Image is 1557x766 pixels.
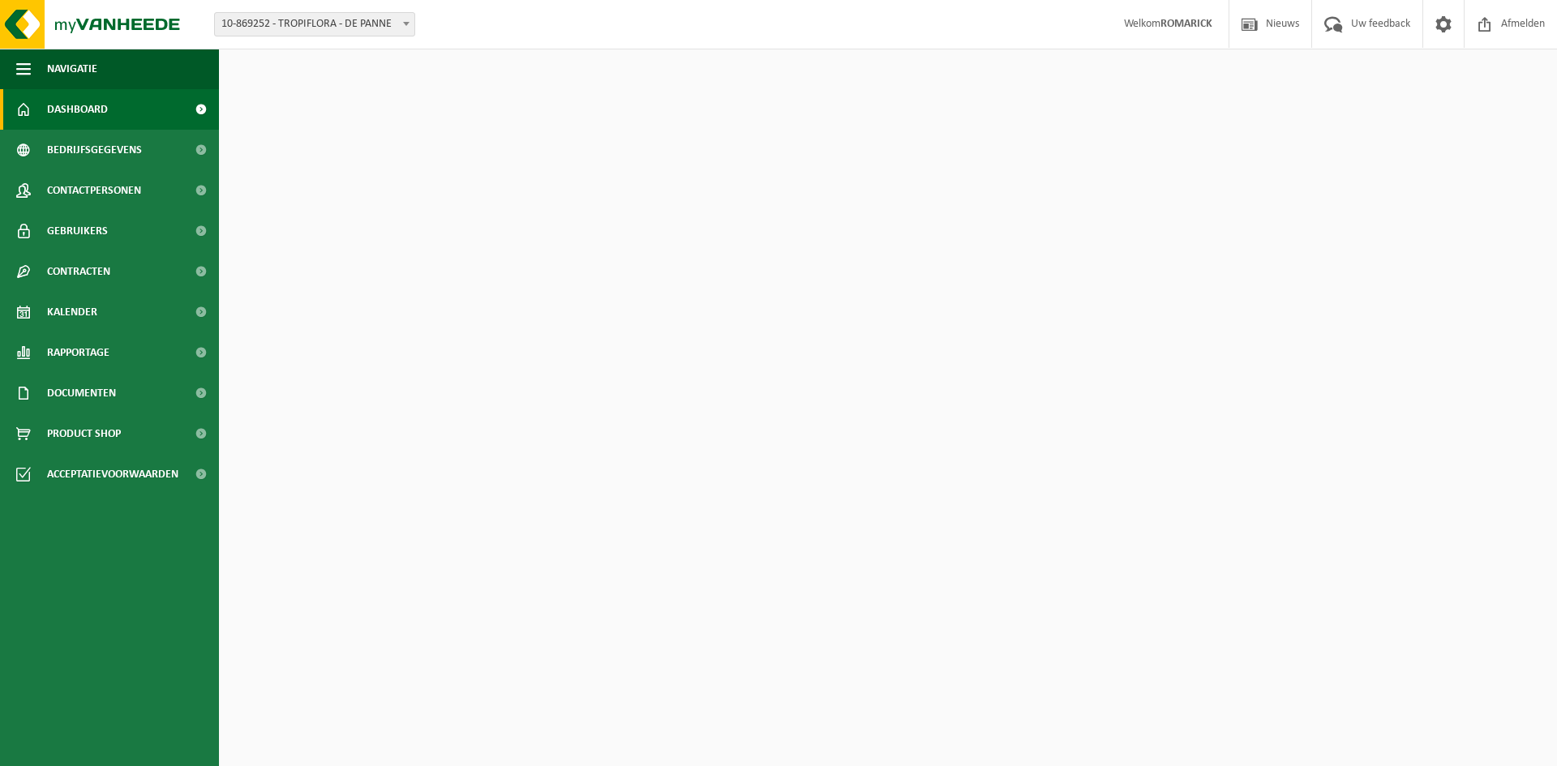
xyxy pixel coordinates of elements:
[47,454,178,494] span: Acceptatievoorwaarden
[47,89,108,130] span: Dashboard
[214,12,415,36] span: 10-869252 - TROPIFLORA - DE PANNE
[215,13,414,36] span: 10-869252 - TROPIFLORA - DE PANNE
[47,49,97,89] span: Navigatie
[47,292,97,332] span: Kalender
[47,130,142,170] span: Bedrijfsgegevens
[47,170,141,211] span: Contactpersonen
[8,730,271,766] iframe: chat widget
[47,211,108,251] span: Gebruikers
[47,413,121,454] span: Product Shop
[47,332,109,373] span: Rapportage
[47,251,110,292] span: Contracten
[1160,18,1212,30] strong: ROMARICK
[47,373,116,413] span: Documenten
